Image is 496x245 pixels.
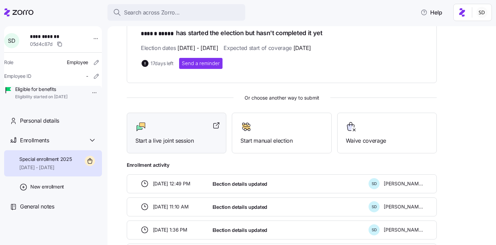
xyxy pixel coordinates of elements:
span: Waive coverage [346,136,428,145]
span: [PERSON_NAME] [384,203,423,210]
span: [PERSON_NAME] [384,226,423,233]
span: - [86,73,88,80]
span: Special enrollment 2025 [19,156,72,163]
span: Help [421,8,442,17]
span: Enrollment activity [127,162,437,169]
span: Role [4,59,13,66]
span: [DATE] - [DATE] [177,44,218,52]
span: Personal details [20,116,59,125]
span: [DATE] 1:36 PM [153,226,187,233]
span: New enrollment [30,183,64,190]
span: Employee [67,59,88,66]
span: S D [372,182,377,186]
span: General notes [20,202,54,211]
span: Send a reminder [182,60,220,67]
img: 038087f1531ae87852c32fa7be65e69b [476,7,487,18]
span: S D [372,205,377,209]
span: 05d4c87d [30,41,53,48]
span: Election dates [141,44,218,52]
span: S D [8,38,15,43]
span: Election details updated [213,227,267,234]
span: S D [372,228,377,232]
span: Start manual election [240,136,323,145]
span: Eligible for benefits [15,86,68,93]
button: Help [415,6,448,19]
span: 17 days left [151,60,174,67]
button: Send a reminder [179,58,223,69]
span: Enrollments [20,136,49,145]
h1: has started the election but hasn't completed it yet [141,29,423,38]
span: Expected start of coverage [224,44,311,52]
button: Search across Zorro... [107,4,245,21]
span: Eligibility started on [DATE] [15,94,68,100]
span: [DATE] 11:10 AM [153,203,189,210]
span: [PERSON_NAME] [384,180,423,187]
span: Election details updated [213,204,267,211]
span: Search across Zorro... [124,8,180,17]
span: Or choose another way to submit [127,94,437,102]
span: [DATE] - [DATE] [19,164,72,171]
span: Employee ID [4,73,31,80]
span: Election details updated [213,181,267,187]
span: Start a live joint session [135,136,218,145]
span: [DATE] [293,44,311,52]
span: [DATE] 12:49 PM [153,180,190,187]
